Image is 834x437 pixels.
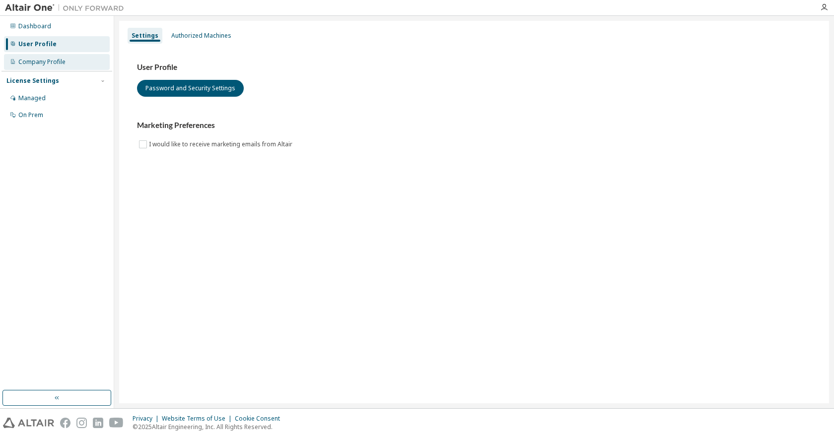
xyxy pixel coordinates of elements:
[162,415,235,423] div: Website Terms of Use
[18,111,43,119] div: On Prem
[6,77,59,85] div: License Settings
[149,138,294,150] label: I would like to receive marketing emails from Altair
[137,62,811,72] h3: User Profile
[171,32,231,40] div: Authorized Machines
[3,418,54,428] img: altair_logo.svg
[235,415,286,423] div: Cookie Consent
[93,418,103,428] img: linkedin.svg
[18,22,51,30] div: Dashboard
[60,418,70,428] img: facebook.svg
[133,423,286,431] p: © 2025 Altair Engineering, Inc. All Rights Reserved.
[137,80,244,97] button: Password and Security Settings
[133,415,162,423] div: Privacy
[18,40,57,48] div: User Profile
[137,121,811,130] h3: Marketing Preferences
[5,3,129,13] img: Altair One
[18,58,66,66] div: Company Profile
[76,418,87,428] img: instagram.svg
[109,418,124,428] img: youtube.svg
[18,94,46,102] div: Managed
[132,32,158,40] div: Settings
